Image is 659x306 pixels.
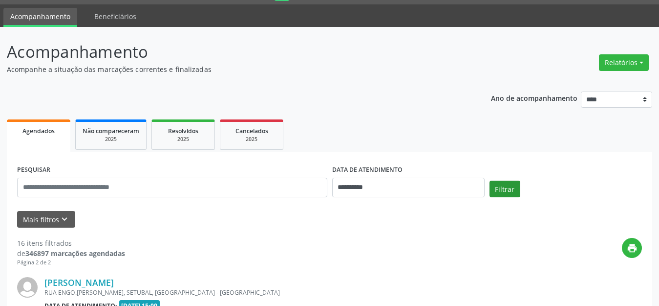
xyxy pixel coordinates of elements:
a: Acompanhamento [3,8,77,27]
label: PESQUISAR [17,163,50,178]
div: Página 2 de 2 [17,259,125,267]
div: de [17,248,125,259]
strong: 346897 marcações agendadas [25,249,125,258]
div: 2025 [159,136,208,143]
div: RUA ENGO.[PERSON_NAME], SETUBAL, [GEOGRAPHIC_DATA] - [GEOGRAPHIC_DATA] [44,288,495,297]
p: Acompanhe a situação das marcações correntes e finalizadas [7,64,459,74]
i: keyboard_arrow_down [59,214,70,225]
span: Agendados [22,127,55,135]
div: 2025 [227,136,276,143]
a: Beneficiários [87,8,143,25]
button: Filtrar [489,181,520,197]
p: Acompanhamento [7,40,459,64]
span: Resolvidos [168,127,198,135]
button: Mais filtroskeyboard_arrow_down [17,211,75,228]
button: print [622,238,642,258]
a: [PERSON_NAME] [44,277,114,288]
span: Cancelados [235,127,268,135]
img: img [17,277,38,298]
button: Relatórios [599,54,649,71]
label: DATA DE ATENDIMENTO [332,163,403,178]
div: 2025 [83,136,139,143]
p: Ano de acompanhamento [491,92,577,104]
i: print [627,243,638,254]
span: Não compareceram [83,127,139,135]
div: 16 itens filtrados [17,238,125,248]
